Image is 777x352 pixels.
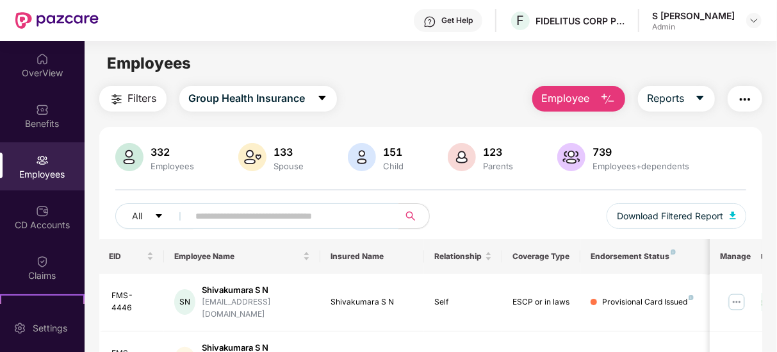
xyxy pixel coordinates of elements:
img: svg+xml;base64,PHN2ZyB4bWxucz0iaHR0cDovL3d3dy53My5vcmcvMjAwMC9zdmciIHhtbG5zOnhsaW5rPSJodHRwOi8vd3... [348,143,376,171]
div: Child [381,161,407,171]
div: Employees+dependents [591,161,692,171]
th: Coverage Type [502,239,580,274]
div: Shivakumara S N [331,296,414,308]
button: Filters [99,86,167,112]
th: Manage [710,239,762,274]
span: Employee [542,90,590,106]
img: svg+xml;base64,PHN2ZyB4bWxucz0iaHR0cDovL3d3dy53My5vcmcvMjAwMC9zdmciIHhtbG5zOnhsaW5rPSJodHRwOi8vd3... [730,212,736,219]
button: Employee [532,86,625,112]
img: svg+xml;base64,PHN2ZyB4bWxucz0iaHR0cDovL3d3dy53My5vcmcvMjAwMC9zdmciIHhtbG5zOnhsaW5rPSJodHRwOi8vd3... [600,92,616,107]
div: ESCP or in laws [512,296,570,308]
div: SN [174,289,195,315]
img: svg+xml;base64,PHN2ZyBpZD0iSG9tZSIgeG1sbnM9Imh0dHA6Ly93d3cudzMub3JnLzIwMDAvc3ZnIiB3aWR0aD0iMjAiIG... [36,53,49,65]
span: caret-down [695,93,705,105]
div: 739 [591,146,692,158]
div: Parents [481,161,516,171]
th: EID [99,239,165,274]
div: [EMAIL_ADDRESS][DOMAIN_NAME] [202,296,310,321]
img: svg+xml;base64,PHN2ZyBpZD0iSGVscC0zMngzMiIgeG1sbnM9Imh0dHA6Ly93d3cudzMub3JnLzIwMDAvc3ZnIiB3aWR0aD... [423,15,436,28]
span: F [517,13,525,28]
img: svg+xml;base64,PHN2ZyBpZD0iQ0RfQWNjb3VudHMiIGRhdGEtbmFtZT0iQ0QgQWNjb3VudHMiIHhtbG5zPSJodHRwOi8vd3... [36,205,49,217]
span: All [133,209,143,223]
img: svg+xml;base64,PHN2ZyB4bWxucz0iaHR0cDovL3d3dy53My5vcmcvMjAwMC9zdmciIHhtbG5zOnhsaW5rPSJodHRwOi8vd3... [115,143,143,171]
img: svg+xml;base64,PHN2ZyB4bWxucz0iaHR0cDovL3d3dy53My5vcmcvMjAwMC9zdmciIHdpZHRoPSI4IiBoZWlnaHQ9IjgiIH... [689,295,694,300]
button: search [398,203,430,229]
span: Group Health Insurance [189,90,306,106]
div: Endorsement Status [591,251,700,262]
span: Employees [107,54,191,72]
div: Shivakumara S N [202,284,310,296]
div: S [PERSON_NAME] [652,10,735,22]
button: Allcaret-down [115,203,193,229]
div: Get Help [441,15,473,26]
span: Reports [648,90,685,106]
th: Insured Name [320,239,425,274]
button: Group Health Insurancecaret-down [179,86,337,112]
span: Relationship [434,251,482,262]
img: svg+xml;base64,PHN2ZyBpZD0iRW1wbG95ZWVzIiB4bWxucz0iaHR0cDovL3d3dy53My5vcmcvMjAwMC9zdmciIHdpZHRoPS... [36,154,49,167]
div: Self [434,296,492,308]
div: 332 [149,146,197,158]
span: caret-down [317,93,327,105]
button: Download Filtered Report [607,203,746,229]
div: Provisional Card Issued [602,296,694,308]
span: caret-down [154,212,163,222]
th: Relationship [424,239,502,274]
div: Spouse [272,161,307,171]
span: Download Filtered Report [617,209,723,223]
img: svg+xml;base64,PHN2ZyB4bWxucz0iaHR0cDovL3d3dy53My5vcmcvMjAwMC9zdmciIHdpZHRoPSIyNCIgaGVpZ2h0PSIyNC... [109,92,124,107]
span: Filters [128,90,157,106]
div: 151 [381,146,407,158]
img: svg+xml;base64,PHN2ZyB4bWxucz0iaHR0cDovL3d3dy53My5vcmcvMjAwMC9zdmciIHdpZHRoPSI4IiBoZWlnaHQ9IjgiIH... [671,249,676,255]
img: svg+xml;base64,PHN2ZyBpZD0iQ2xhaW0iIHhtbG5zPSJodHRwOi8vd3d3LnczLm9yZy8yMDAwL3N2ZyIgd2lkdGg9IjIwIi... [36,255,49,268]
div: FMS-4446 [112,290,154,314]
img: manageButton [726,292,747,312]
div: 133 [272,146,307,158]
div: FIDELITUS CORP PROPERTY SERVICES PRIVATE LIMITED [536,15,625,27]
span: Employee Name [174,251,300,262]
img: New Pazcare Logo [15,12,99,29]
img: svg+xml;base64,PHN2ZyBpZD0iU2V0dGluZy0yMHgyMCIgeG1sbnM9Imh0dHA6Ly93d3cudzMub3JnLzIwMDAvc3ZnIiB3aW... [13,322,26,335]
div: Employees [149,161,197,171]
div: Settings [29,322,71,335]
img: svg+xml;base64,PHN2ZyBpZD0iQmVuZWZpdHMiIHhtbG5zPSJodHRwOi8vd3d3LnczLm9yZy8yMDAwL3N2ZyIgd2lkdGg9Ij... [36,103,49,116]
div: 123 [481,146,516,158]
span: search [398,211,423,221]
img: svg+xml;base64,PHN2ZyB4bWxucz0iaHR0cDovL3d3dy53My5vcmcvMjAwMC9zdmciIHdpZHRoPSIyNCIgaGVpZ2h0PSIyNC... [737,92,753,107]
img: svg+xml;base64,PHN2ZyB4bWxucz0iaHR0cDovL3d3dy53My5vcmcvMjAwMC9zdmciIHhtbG5zOnhsaW5rPSJodHRwOi8vd3... [448,143,476,171]
span: EID [110,251,145,262]
th: Employee Name [164,239,320,274]
img: svg+xml;base64,PHN2ZyB4bWxucz0iaHR0cDovL3d3dy53My5vcmcvMjAwMC9zdmciIHhtbG5zOnhsaW5rPSJodHRwOi8vd3... [238,143,266,171]
img: svg+xml;base64,PHN2ZyB4bWxucz0iaHR0cDovL3d3dy53My5vcmcvMjAwMC9zdmciIHhtbG5zOnhsaW5rPSJodHRwOi8vd3... [557,143,585,171]
div: Admin [652,22,735,32]
button: Reportscaret-down [638,86,715,112]
img: svg+xml;base64,PHN2ZyBpZD0iRHJvcGRvd24tMzJ4MzIiIHhtbG5zPSJodHRwOi8vd3d3LnczLm9yZy8yMDAwL3N2ZyIgd2... [749,15,759,26]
